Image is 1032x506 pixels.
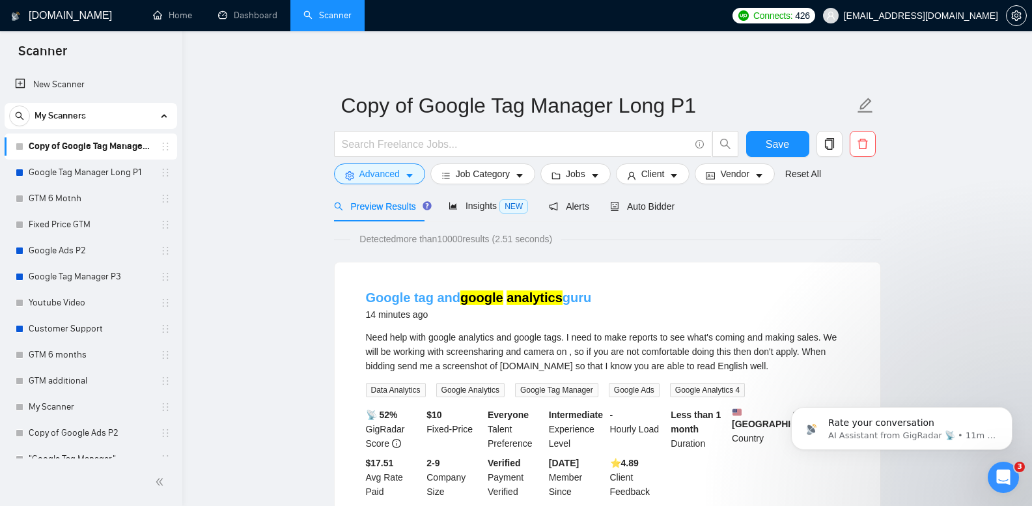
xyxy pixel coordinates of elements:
[785,167,821,181] a: Reset All
[29,238,152,264] a: Google Ads P2
[424,408,485,451] div: Fixed-Price
[607,408,669,451] div: Hourly Load
[160,376,171,386] span: holder
[551,171,561,180] span: folder
[669,171,678,180] span: caret-down
[160,219,171,230] span: holder
[488,458,521,468] b: Verified
[29,394,152,420] a: My Scanner
[430,163,535,184] button: barsJob Categorycaret-down
[29,186,152,212] a: GTM 6 Motnh
[449,201,458,210] span: area-chart
[8,42,77,69] span: Scanner
[345,171,354,180] span: setting
[609,383,660,397] span: Google Ads
[29,212,152,238] a: Fixed Price GTM
[713,138,738,150] span: search
[627,171,636,180] span: user
[766,136,789,152] span: Save
[160,402,171,412] span: holder
[826,11,835,20] span: user
[421,200,433,212] div: Tooltip anchor
[549,458,579,468] b: [DATE]
[549,410,603,420] b: Intermediate
[772,380,1032,471] iframe: Intercom notifications message
[499,199,528,214] span: NEW
[426,410,441,420] b: $ 10
[160,141,171,152] span: holder
[610,202,619,211] span: robot
[850,131,876,157] button: delete
[366,383,426,397] span: Data Analytics
[566,167,585,181] span: Jobs
[607,456,669,499] div: Client Feedback
[155,475,168,488] span: double-left
[546,408,607,451] div: Experience Level
[9,105,30,126] button: search
[449,201,528,211] span: Insights
[857,97,874,114] span: edit
[29,290,152,316] a: Youtube Video
[363,456,425,499] div: Avg Rate Paid
[549,201,589,212] span: Alerts
[668,408,729,451] div: Duration
[436,383,505,397] span: Google Analytics
[671,410,721,434] b: Less than 1 month
[366,307,592,322] div: 14 minutes ago
[712,131,738,157] button: search
[160,324,171,334] span: holder
[29,446,152,472] a: "Google Tag Manager"
[160,193,171,204] span: holder
[549,202,558,211] span: notification
[641,167,665,181] span: Client
[29,264,152,290] a: Google Tag Manager P3
[160,298,171,308] span: holder
[460,290,503,305] mark: google
[29,316,152,342] a: Customer Support
[732,408,830,429] b: [GEOGRAPHIC_DATA]
[1014,462,1025,472] span: 3
[540,163,611,184] button: folderJobscaret-down
[426,458,439,468] b: 2-9
[160,454,171,464] span: holder
[424,456,485,499] div: Company Size
[160,167,171,178] span: holder
[334,163,425,184] button: settingAdvancedcaret-down
[988,462,1019,493] iframe: Intercom live chat
[359,167,400,181] span: Advanced
[1006,10,1027,21] a: setting
[720,167,749,181] span: Vendor
[334,202,343,211] span: search
[366,458,394,468] b: $17.51
[160,428,171,438] span: holder
[15,72,167,98] a: New Scanner
[616,163,690,184] button: userClientcaret-down
[29,368,152,394] a: GTM additional
[515,171,524,180] span: caret-down
[695,140,704,148] span: info-circle
[342,136,690,152] input: Search Freelance Jobs...
[29,420,152,446] a: Copy of Google Ads P2
[1007,10,1026,21] span: setting
[591,171,600,180] span: caret-down
[816,131,843,157] button: copy
[405,171,414,180] span: caret-down
[363,408,425,451] div: GigRadar Score
[488,410,529,420] b: Everyone
[610,410,613,420] b: -
[366,410,398,420] b: 📡 52%
[1006,5,1027,26] button: setting
[695,163,774,184] button: idcardVendorcaret-down
[485,408,546,451] div: Talent Preference
[817,138,842,150] span: copy
[153,10,192,21] a: homeHome
[795,8,809,23] span: 426
[753,8,792,23] span: Connects:
[35,103,86,129] span: My Scanners
[392,439,401,448] span: info-circle
[366,290,592,305] a: Google tag andgoogle analyticsguru
[670,383,745,397] span: Google Analytics 4
[515,383,598,397] span: Google Tag Manager
[5,72,177,98] li: New Scanner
